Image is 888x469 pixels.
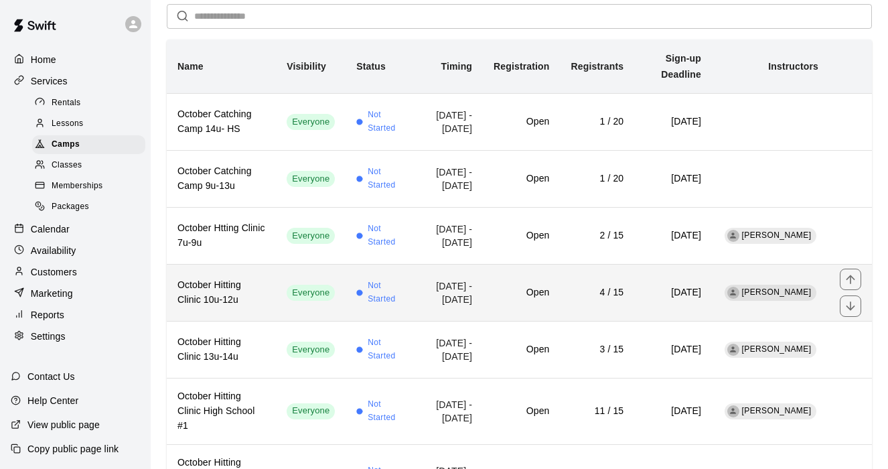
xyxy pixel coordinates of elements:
[287,171,335,187] div: This service is visible to all of your customers
[415,150,483,207] td: [DATE] - [DATE]
[11,326,140,346] div: Settings
[52,200,89,214] span: Packages
[571,342,624,357] h6: 3 / 15
[727,405,739,417] div: Bobby Wilson
[742,406,812,415] span: [PERSON_NAME]
[571,115,624,129] h6: 1 / 20
[11,219,140,239] a: Calendar
[32,94,145,113] div: Rentals
[27,370,75,383] p: Contact Us
[27,442,119,456] p: Copy public page link
[52,159,82,172] span: Classes
[31,330,66,343] p: Settings
[368,398,404,425] span: Not Started
[494,404,549,419] h6: Open
[415,321,483,378] td: [DATE] - [DATE]
[31,222,70,236] p: Calendar
[32,197,151,218] a: Packages
[415,264,483,321] td: [DATE] - [DATE]
[645,404,701,419] h6: [DATE]
[494,115,549,129] h6: Open
[742,230,812,240] span: [PERSON_NAME]
[177,107,265,137] h6: October Catching Camp 14u- HS
[177,278,265,308] h6: October Hitting Clinic 10u-12u
[287,228,335,244] div: This service is visible to all of your customers
[287,344,335,356] span: Everyone
[11,283,140,304] a: Marketing
[27,394,78,407] p: Help Center
[645,342,701,357] h6: [DATE]
[287,342,335,358] div: This service is visible to all of your customers
[287,61,326,72] b: Visibility
[32,198,145,216] div: Packages
[31,287,73,300] p: Marketing
[287,285,335,301] div: This service is visible to all of your customers
[727,344,739,356] div: Bobby Wilson
[52,117,84,131] span: Lessons
[52,96,81,110] span: Rentals
[287,173,335,186] span: Everyone
[645,115,701,129] h6: [DATE]
[32,115,145,133] div: Lessons
[31,74,68,88] p: Services
[645,172,701,186] h6: [DATE]
[494,61,549,72] b: Registration
[742,287,812,297] span: [PERSON_NAME]
[494,172,549,186] h6: Open
[571,404,624,419] h6: 11 / 15
[11,71,140,91] a: Services
[571,228,624,243] h6: 2 / 15
[727,287,739,299] div: Bobby Wilson
[368,279,404,306] span: Not Started
[494,342,549,357] h6: Open
[31,265,77,279] p: Customers
[11,241,140,261] a: Availability
[494,285,549,300] h6: Open
[287,116,335,129] span: Everyone
[661,53,701,80] b: Sign-up Deadline
[368,222,404,249] span: Not Started
[571,285,624,300] h6: 4 / 15
[32,156,145,175] div: Classes
[177,164,265,194] h6: October Catching Camp 9u-13u
[840,269,861,290] button: move item up
[441,61,473,72] b: Timing
[645,285,701,300] h6: [DATE]
[415,93,483,150] td: [DATE] - [DATE]
[32,155,151,176] a: Classes
[32,135,145,154] div: Camps
[32,113,151,134] a: Lessons
[31,308,64,322] p: Reports
[11,50,140,70] a: Home
[415,207,483,264] td: [DATE] - [DATE]
[287,403,335,419] div: This service is visible to all of your customers
[177,335,265,364] h6: October Hitting Clinic 13u-14u
[287,405,335,417] span: Everyone
[645,228,701,243] h6: [DATE]
[31,53,56,66] p: Home
[571,172,624,186] h6: 1 / 20
[840,295,861,317] button: move item down
[177,61,204,72] b: Name
[368,336,404,363] span: Not Started
[11,262,140,282] a: Customers
[11,305,140,325] a: Reports
[356,61,386,72] b: Status
[494,228,549,243] h6: Open
[52,180,102,193] span: Memberships
[727,230,739,242] div: Bobby Wilson
[52,138,80,151] span: Camps
[287,287,335,299] span: Everyone
[768,61,818,72] b: Instructors
[32,135,151,155] a: Camps
[32,92,151,113] a: Rentals
[27,418,100,431] p: View public page
[742,344,812,354] span: [PERSON_NAME]
[415,378,483,444] td: [DATE] - [DATE]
